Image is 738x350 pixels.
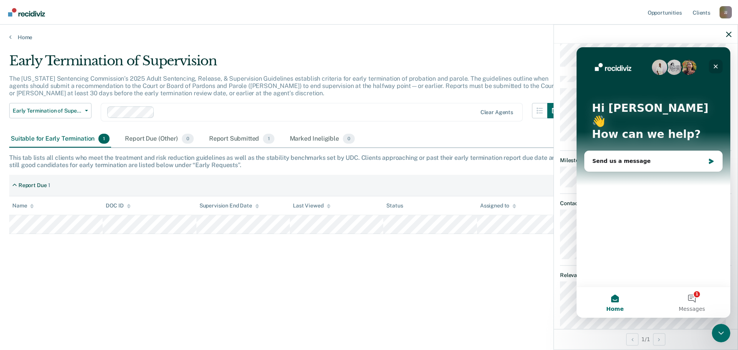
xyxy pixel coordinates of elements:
[293,202,330,209] div: Last Viewed
[12,202,34,209] div: Name
[554,329,738,349] div: 1 / 1
[106,202,130,209] div: DOC ID
[98,134,110,144] span: 1
[560,200,731,207] dt: Contact
[577,47,730,318] iframe: Intercom live chat
[9,154,729,169] div: This tab lists all clients who meet the treatment and risk reduction guidelines as well as the st...
[560,157,731,164] dt: Milestones
[13,108,82,114] span: Early Termination of Supervision
[288,131,357,148] div: Marked Ineligible
[626,333,638,345] button: Previous Opportunity
[263,134,274,144] span: 1
[9,75,556,97] p: The [US_STATE] Sentencing Commission’s 2025 Adult Sentencing, Release, & Supervision Guidelines e...
[343,134,355,144] span: 0
[480,109,513,116] div: Clear agents
[386,202,403,209] div: Status
[653,333,665,345] button: Next Opportunity
[208,131,276,148] div: Report Submitted
[480,202,516,209] div: Assigned to
[720,6,732,18] button: Profile dropdown button
[199,202,259,209] div: Supervision End Date
[48,182,50,189] div: 1
[123,131,195,148] div: Report Due (Other)
[712,324,730,342] iframe: Intercom live chat
[182,134,194,144] span: 0
[8,8,45,17] img: Recidiviz
[720,6,732,18] div: J J
[9,34,729,41] a: Home
[560,272,731,278] dt: Relevant Contact Notes
[18,182,47,189] div: Report Due
[9,131,111,148] div: Suitable for Early Termination
[9,53,563,75] div: Early Termination of Supervision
